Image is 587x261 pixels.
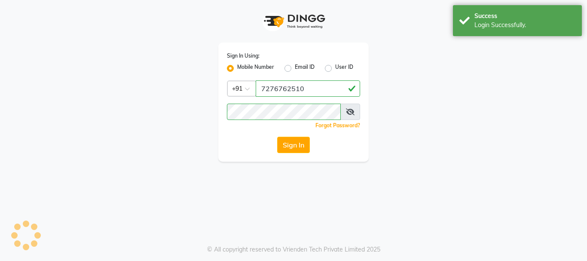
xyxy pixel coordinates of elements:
[277,137,310,153] button: Sign In
[227,104,341,120] input: Username
[256,80,360,97] input: Username
[259,9,328,34] img: logo1.svg
[474,21,575,30] div: Login Successfully.
[335,63,353,74] label: User ID
[227,52,260,60] label: Sign In Using:
[237,63,274,74] label: Mobile Number
[474,12,575,21] div: Success
[295,63,315,74] label: Email ID
[315,122,360,129] a: Forgot Password?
